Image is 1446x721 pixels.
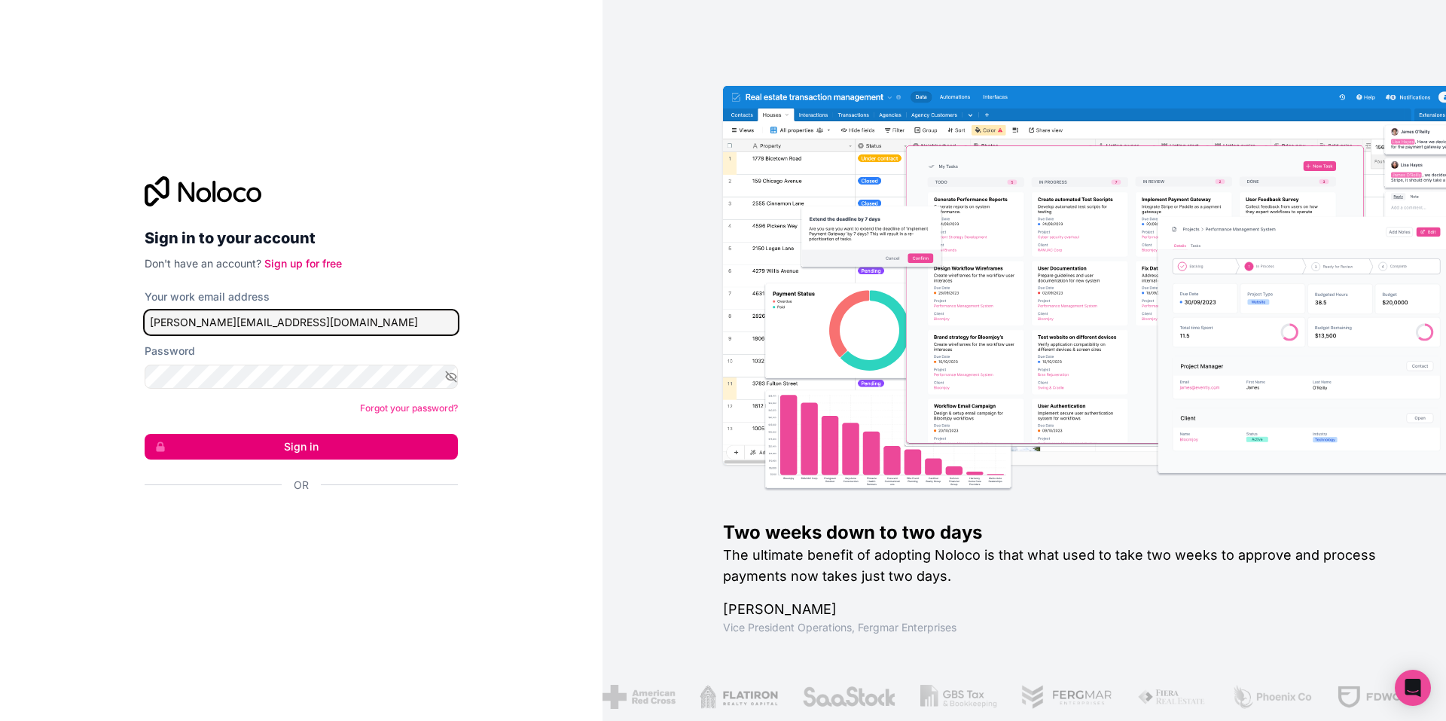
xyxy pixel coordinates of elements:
[1019,685,1111,709] img: /assets/fergmar-CudnrXN5.png
[919,685,996,709] img: /assets/gbstax-C-GtDUiK.png
[800,685,895,709] img: /assets/saastock-C6Zbiodz.png
[145,289,270,304] label: Your work email address
[1230,685,1311,709] img: /assets/phoenix-BREaitsQ.png
[723,620,1398,635] h1: Vice President Operations , Fergmar Enterprises
[1335,685,1423,709] img: /assets/fdworks-Bi04fVtw.png
[137,509,453,542] iframe: Sign in with Google Button
[264,257,342,270] a: Sign up for free
[698,685,776,709] img: /assets/flatiron-C8eUkumj.png
[145,257,261,270] span: Don't have an account?
[360,402,458,414] a: Forgot your password?
[294,478,309,493] span: Or
[145,310,458,335] input: Email address
[1395,670,1431,706] div: Open Intercom Messenger
[145,434,458,460] button: Sign in
[723,545,1398,587] h2: The ultimate benefit of adopting Noloco is that what used to take two weeks to approve and proces...
[1135,685,1206,709] img: /assets/fiera-fwj2N5v4.png
[723,599,1398,620] h1: [PERSON_NAME]
[145,344,195,359] label: Password
[145,365,458,389] input: Password
[145,225,458,252] h2: Sign in to your account
[601,685,674,709] img: /assets/american-red-cross-BAupjrZR.png
[723,521,1398,545] h1: Two weeks down to two days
